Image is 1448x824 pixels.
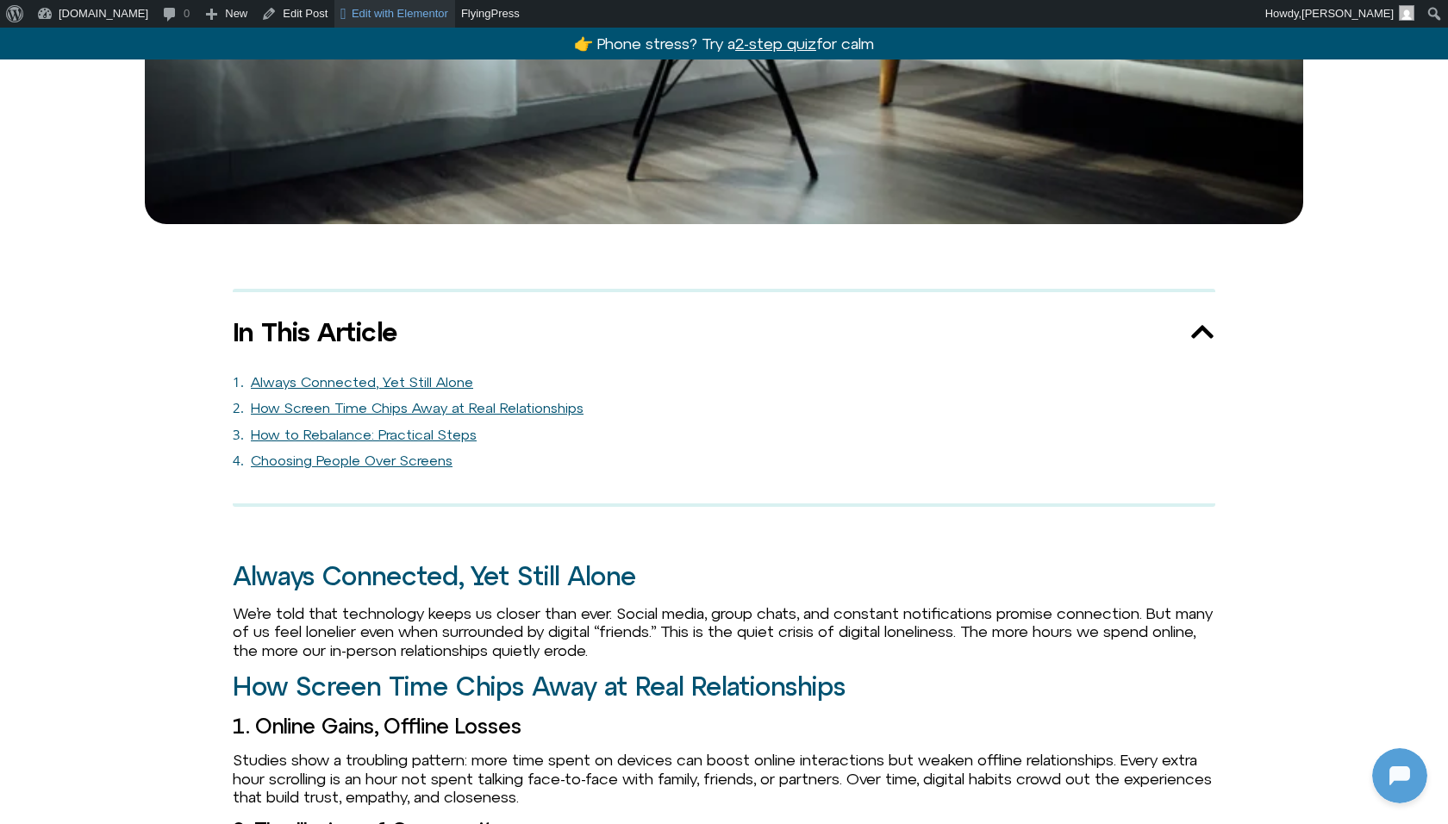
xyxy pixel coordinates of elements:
a: How Screen Time Chips Away at Real Relationships [251,400,584,416]
a: 👉 Phone stress? Try a2-step quizfor calm [574,34,874,53]
a: How to Rebalance: Practical Steps [251,427,477,443]
div: Close table of contents [1189,319,1215,345]
p: Studies show a troubling pattern: more time spent on devices can boost online interactions but we... [233,751,1215,807]
p: We’re told that technology keeps us closer than ever. Social media, group chats, and constant not... [233,604,1215,660]
h3: 1. Online Gains, Offline Losses [233,715,1215,737]
iframe: Botpress [1372,748,1427,803]
a: Choosing People Over Screens [251,453,452,469]
u: 2-step quiz [735,34,816,53]
div: In This Article [233,318,1189,346]
h2: Always Connected, Yet Still Alone [233,562,1215,590]
span: [PERSON_NAME] [1301,7,1394,20]
a: Always Connected, Yet Still Alone [251,374,473,390]
h2: How Screen Time Chips Away at Real Relationships [233,672,1215,701]
span: Edit with Elementor [352,7,448,20]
